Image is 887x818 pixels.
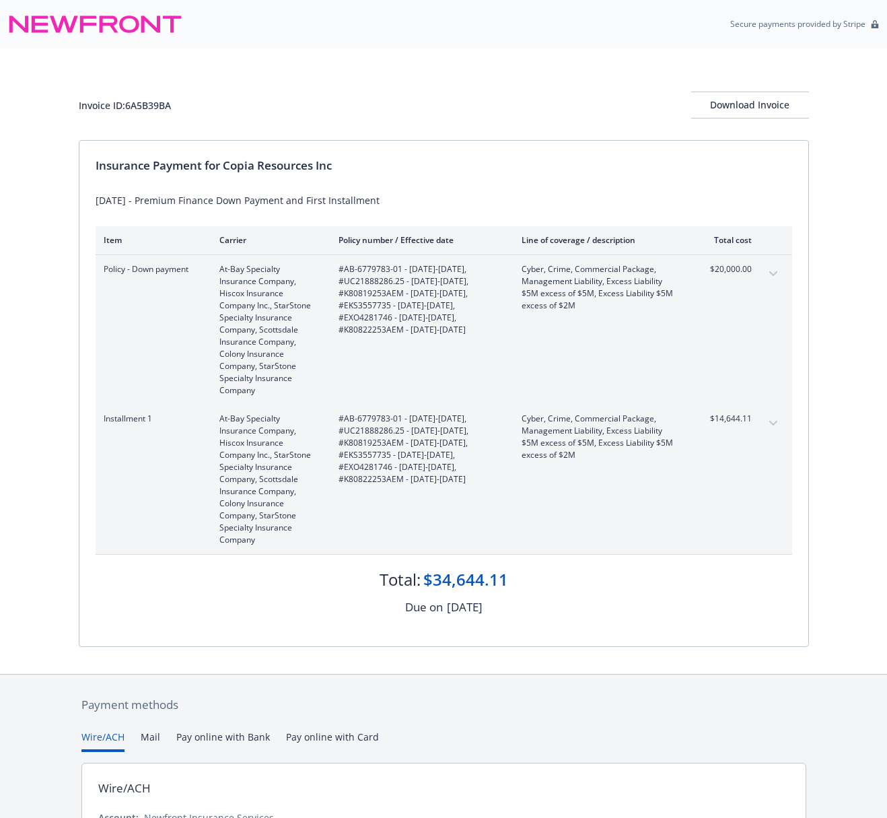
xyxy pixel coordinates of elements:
div: Download Invoice [691,92,809,118]
div: Policy - Down paymentAt-Bay Specialty Insurance Company, Hiscox Insurance Company Inc., StarStone... [96,255,792,405]
span: At-Bay Specialty Insurance Company, Hiscox Insurance Company Inc., StarStone Specialty Insurance ... [219,413,317,546]
button: Pay online with Card [286,730,379,752]
span: At-Bay Specialty Insurance Company, Hiscox Insurance Company Inc., StarStone Specialty Insurance ... [219,263,317,397]
div: [DATE] - Premium Finance Down Payment and First Installment [96,193,792,207]
div: Payment methods [81,696,806,714]
div: Total cost [701,234,752,246]
div: Total: [380,568,421,591]
div: Policy number / Effective date [339,234,500,246]
button: Download Invoice [691,92,809,118]
span: Installment 1 [104,413,198,425]
div: Wire/ACH [98,780,151,797]
button: Mail [141,730,160,752]
p: Secure payments provided by Stripe [730,18,865,30]
div: Item [104,234,198,246]
span: Cyber, Crime, Commercial Package, Management Liability, Excess Liability $5M excess of $5M, Exces... [522,413,680,461]
div: Carrier [219,234,317,246]
div: Invoice ID: 6A5B39BA [79,98,171,112]
span: $20,000.00 [701,263,752,275]
span: Policy - Down payment [104,263,198,275]
button: Wire/ACH [81,730,125,752]
div: Installment 1At-Bay Specialty Insurance Company, Hiscox Insurance Company Inc., StarStone Special... [96,405,792,554]
div: Due on [405,599,443,616]
button: Pay online with Bank [176,730,270,752]
button: expand content [762,413,784,434]
div: Insurance Payment for Copia Resources Inc [96,157,792,174]
button: expand content [762,263,784,285]
span: #AB-6779783-01 - [DATE]-[DATE], #UC21888286.25 - [DATE]-[DATE], #K80819253AEM - [DATE]-[DATE], #E... [339,413,500,485]
span: Cyber, Crime, Commercial Package, Management Liability, Excess Liability $5M excess of $5M, Exces... [522,263,680,312]
div: Line of coverage / description [522,234,680,246]
div: $34,644.11 [423,568,508,591]
span: $14,644.11 [701,413,752,425]
span: #AB-6779783-01 - [DATE]-[DATE], #UC21888286.25 - [DATE]-[DATE], #K80819253AEM - [DATE]-[DATE], #E... [339,263,500,336]
div: [DATE] [447,599,483,616]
